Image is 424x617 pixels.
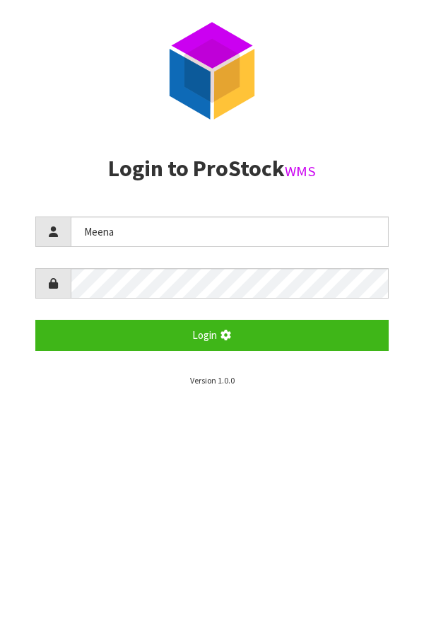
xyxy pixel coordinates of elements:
h2: Login to ProStock [35,156,389,181]
input: Username [71,217,389,247]
small: Version 1.0.0 [190,375,235,386]
button: Login [35,320,389,350]
small: WMS [285,162,316,180]
img: ProStock Cube [159,18,265,124]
